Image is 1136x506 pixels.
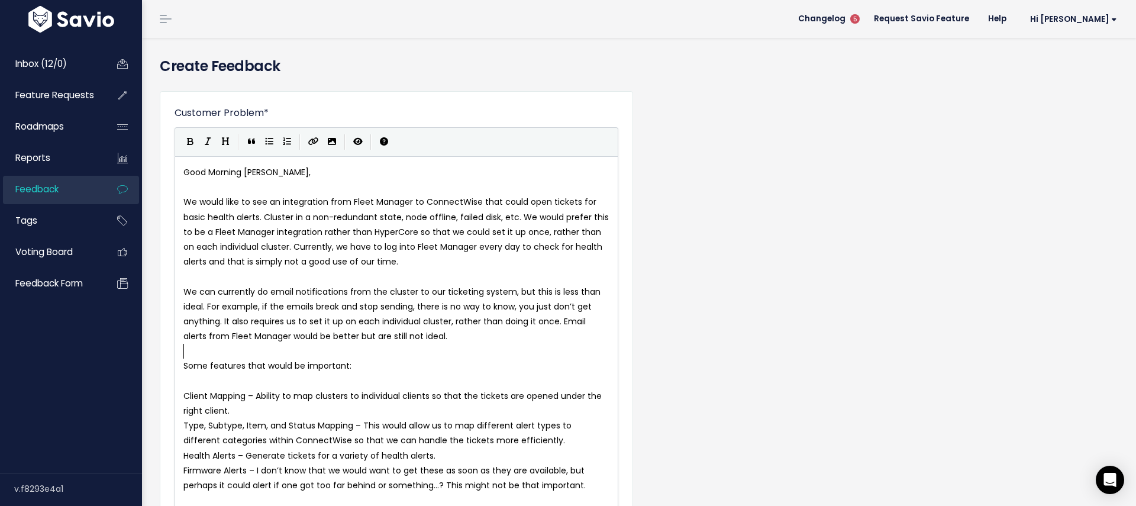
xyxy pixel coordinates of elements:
[3,50,98,78] a: Inbox (12/0)
[370,134,372,149] i: |
[3,82,98,109] a: Feature Requests
[15,57,67,70] span: Inbox (12/0)
[3,239,98,266] a: Voting Board
[183,166,311,178] span: Good Morning [PERSON_NAME],
[3,113,98,140] a: Roadmaps
[25,6,117,33] img: logo-white.9d6f32f41409.svg
[1030,15,1117,24] span: Hi [PERSON_NAME]
[175,106,269,120] label: Customer Problem
[183,196,611,267] span: We would like to see an integration from Fleet Manager to ConnectWise that could open tickets for...
[15,89,94,101] span: Feature Requests
[304,133,323,151] button: Create Link
[183,420,574,446] span: Type, Subtype, Item, and Status Mapping – This would allow us to map different alert types to dif...
[850,14,860,24] span: 5
[183,465,587,491] span: Firmware Alerts – I don’t know that we would want to get these as soon as they are available, but...
[217,133,234,151] button: Heading
[864,10,979,28] a: Request Savio Feature
[1096,466,1124,494] div: Open Intercom Messenger
[238,134,239,149] i: |
[3,144,98,172] a: Reports
[344,134,346,149] i: |
[3,207,98,234] a: Tags
[375,133,393,151] button: Markdown Guide
[979,10,1016,28] a: Help
[3,270,98,297] a: Feedback form
[15,152,50,164] span: Reports
[243,133,260,151] button: Quote
[323,133,341,151] button: Import an image
[349,133,367,151] button: Toggle Preview
[183,450,435,462] span: Health Alerts – Generate tickets for a variety of health alerts.
[14,473,142,504] div: v.f8293e4a1
[798,15,845,23] span: Changelog
[3,176,98,203] a: Feedback
[299,134,301,149] i: |
[183,390,604,417] span: Client Mapping – Ability to map clusters to individual clients so that the tickets are opened und...
[15,183,59,195] span: Feedback
[160,56,1118,77] h4: Create Feedback
[15,120,64,133] span: Roadmaps
[15,214,37,227] span: Tags
[1016,10,1127,28] a: Hi [PERSON_NAME]
[278,133,296,151] button: Numbered List
[183,360,351,372] span: Some features that would be important:
[181,133,199,151] button: Bold
[183,286,603,343] span: We can currently do email notifications from the cluster to our ticketing system, but this is les...
[15,246,73,258] span: Voting Board
[15,277,83,289] span: Feedback form
[199,133,217,151] button: Italic
[260,133,278,151] button: Generic List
